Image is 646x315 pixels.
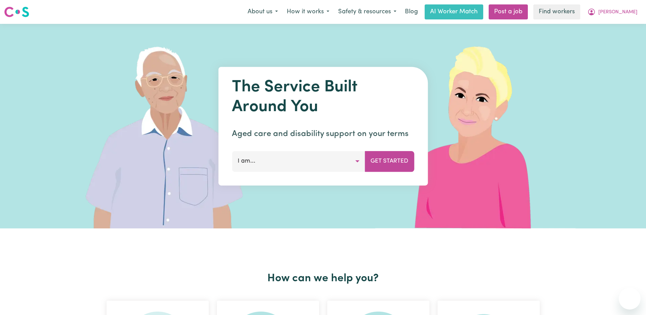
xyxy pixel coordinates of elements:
button: About us [243,5,282,19]
h1: The Service Built Around You [232,78,414,117]
button: Get Started [365,151,414,171]
a: AI Worker Match [425,4,483,19]
span: [PERSON_NAME] [598,9,637,16]
a: Blog [401,4,422,19]
button: Safety & resources [334,5,401,19]
a: Post a job [489,4,528,19]
button: I am... [232,151,365,171]
button: My Account [583,5,642,19]
iframe: Button to launch messaging window [619,288,641,310]
a: Find workers [533,4,580,19]
img: Careseekers logo [4,6,29,18]
a: Careseekers logo [4,4,29,20]
p: Aged care and disability support on your terms [232,128,414,140]
button: How it works [282,5,334,19]
h2: How can we help you? [103,272,544,285]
